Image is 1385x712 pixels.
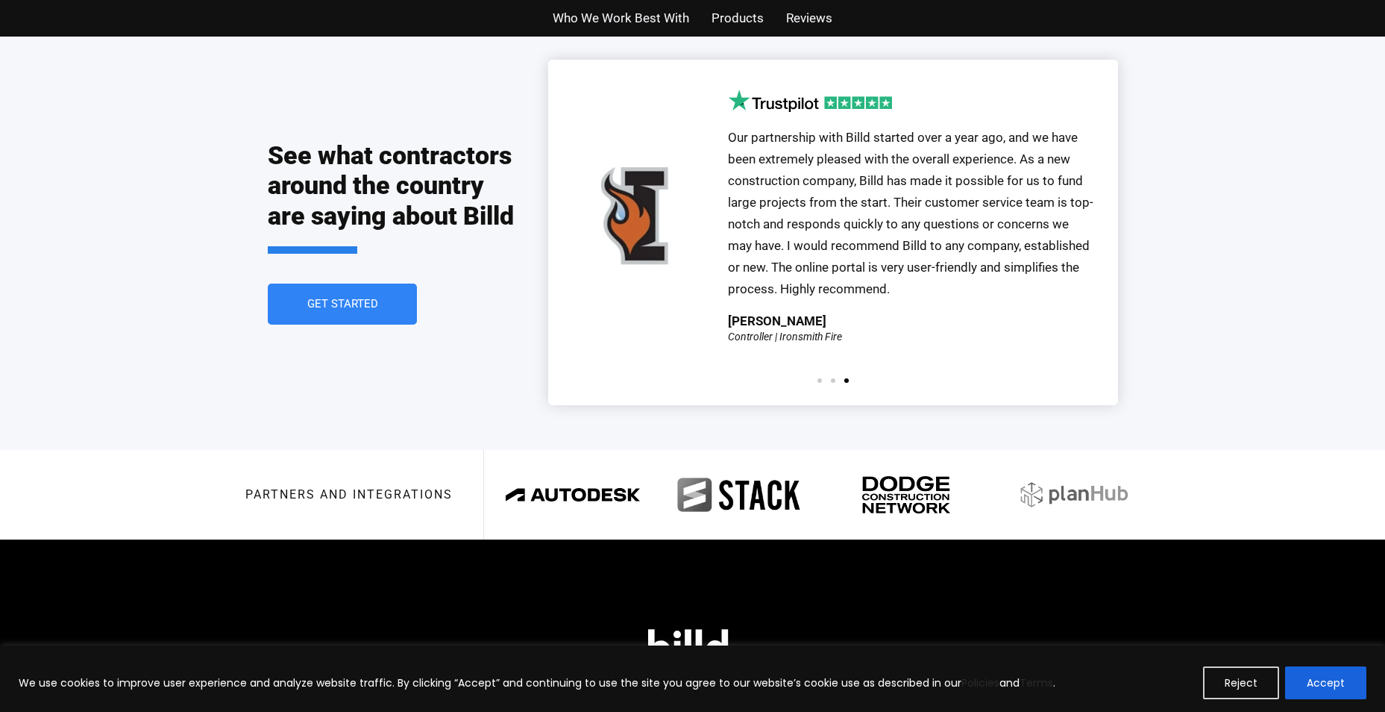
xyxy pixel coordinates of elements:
button: Reject [1203,666,1279,699]
div: [PERSON_NAME] [728,315,826,328]
span: Get Started [307,299,377,310]
span: Go to slide 3 [844,378,849,383]
h2: See what contractors around the country are saying about Billd [268,140,518,254]
span: Go to slide 2 [831,378,835,383]
span: Our partnership with Billd started over a year ago, and we have been extremely pleased with the o... [728,130,1093,296]
h3: Partners and integrations [245,489,453,501]
div: Controller | Ironsmith Fire [728,331,842,342]
a: Policies [961,675,999,690]
div: 3 / 3 [571,90,1096,363]
button: Accept [1285,666,1366,699]
span: Go to slide 1 [817,378,822,383]
a: Get Started [268,284,417,325]
p: We use cookies to improve user experience and analyze website traffic. By clicking “Accept” and c... [19,674,1055,692]
a: Terms [1020,675,1053,690]
a: Who We Work Best With [553,7,689,29]
a: Products [712,7,764,29]
a: Reviews [786,7,832,29]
